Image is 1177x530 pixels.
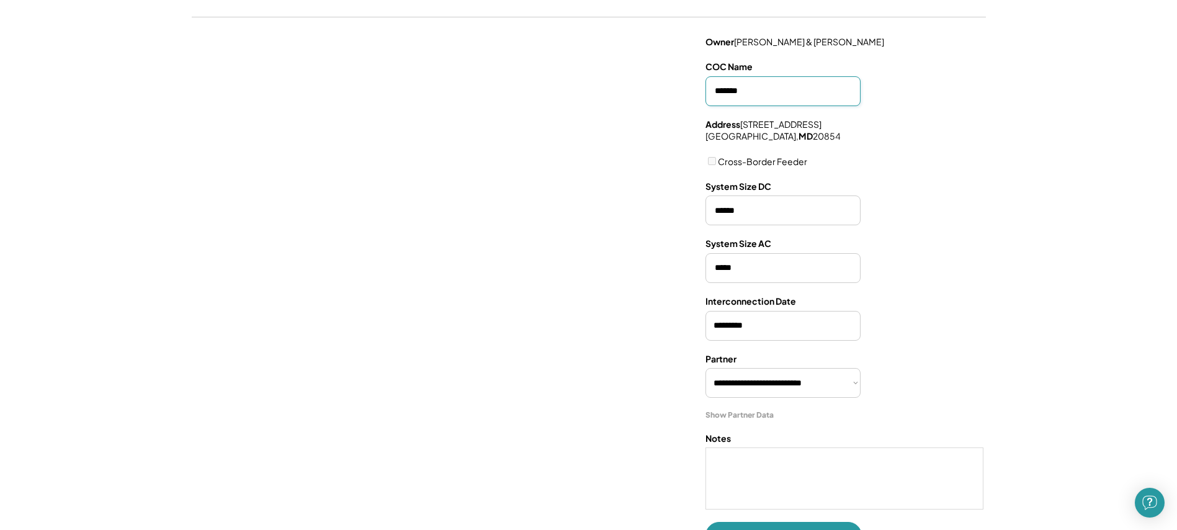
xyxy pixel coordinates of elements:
[1135,488,1165,518] div: Open Intercom Messenger
[705,433,731,445] div: Notes
[705,119,841,143] div: [STREET_ADDRESS] [GEOGRAPHIC_DATA], 20854
[799,130,813,141] strong: MD
[705,238,771,250] div: System Size AC
[705,295,796,308] div: Interconnection Date
[705,353,736,366] div: Partner
[705,410,774,420] div: Show Partner Data
[718,156,807,167] label: Cross-Border Feeder
[705,181,771,193] div: System Size DC
[705,61,753,73] div: COC Name
[705,119,740,130] strong: Address
[705,36,884,48] div: [PERSON_NAME] & [PERSON_NAME]
[705,36,734,47] strong: Owner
